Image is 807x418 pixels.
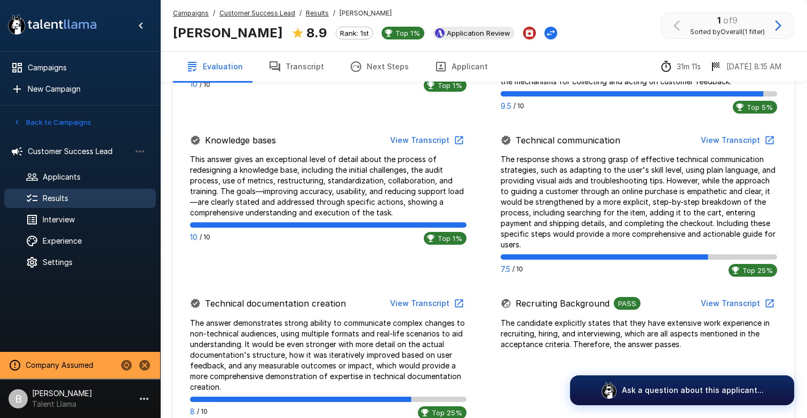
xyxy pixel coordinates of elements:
[339,8,392,19] span: [PERSON_NAME]
[723,15,738,26] span: of 9
[200,79,210,90] span: / 10
[738,266,777,275] span: Top 25%
[190,232,197,243] p: 10
[336,29,373,37] span: Rank: 1st
[173,25,283,41] b: [PERSON_NAME]
[742,103,777,111] span: Top 5%
[622,385,764,396] p: Ask a question about this applicant...
[337,52,422,82] button: Next Steps
[256,52,337,82] button: Transcript
[697,131,777,150] button: View Transcript
[205,297,346,310] p: Technical documentation creation
[333,8,335,19] span: /
[614,299,640,308] span: PASS
[513,101,524,111] span: / 10
[726,61,781,72] p: [DATE] 8:15 AM
[512,264,523,275] span: / 10
[173,52,256,82] button: Evaluation
[501,101,511,111] p: 9.5
[501,154,777,250] p: The response shows a strong grasp of effective technical communication strategies, such as adapti...
[428,408,466,417] span: Top 25%
[544,27,557,39] button: Change Stage
[660,60,701,73] div: The time between starting and completing the interview
[200,232,210,243] span: / 10
[697,294,777,313] button: View Transcript
[299,8,302,19] span: /
[570,375,794,405] button: Ask a question about this applicant...
[433,81,466,90] span: Top 1%
[190,79,197,90] p: 10
[190,318,466,392] p: The answer demonstrates strong ability to communicate complex changes to non-technical audiences,...
[709,60,781,73] div: The date and time when the interview was completed
[213,8,215,19] span: /
[391,29,424,37] span: Top 1%
[677,61,701,72] p: 31m 11s
[306,9,329,17] u: Results
[422,52,501,82] button: Applicant
[516,134,620,147] p: Technical communication
[501,264,510,275] p: 7.5
[205,134,276,147] p: Knowledge bases
[190,406,195,417] p: 8
[386,294,466,313] button: View Transcript
[435,28,445,38] img: ashbyhq_logo.jpeg
[717,15,721,26] b: 1
[433,27,515,39] div: View profile in Ashby
[600,382,618,399] img: logo_glasses@2x.png
[442,29,515,37] span: Application Review
[197,406,208,417] span: / 10
[173,9,209,17] u: Campaigns
[190,154,466,218] p: This answer gives an exceptional level of detail about the process of redesigning a knowledge bas...
[433,234,466,243] span: Top 1%
[306,25,327,41] b: 8.9
[219,9,295,17] u: Customer Success Lead
[516,297,610,310] p: Recruiting Background
[523,27,536,39] button: Archive Applicant
[386,131,466,150] button: View Transcript
[690,27,765,37] span: Sorted by Overall (1 filter)
[501,318,777,350] p: The candidate explicitly states that they have extensive work experience in recruiting, hiring, a...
